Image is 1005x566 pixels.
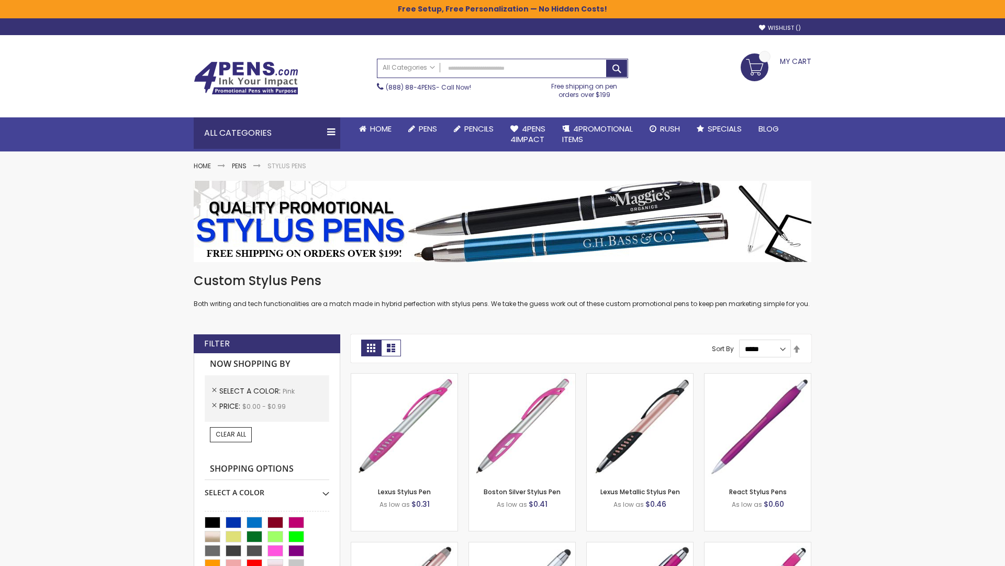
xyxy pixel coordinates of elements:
[759,24,801,32] a: Wishlist
[705,373,811,382] a: React Stylus Pens-Pink
[600,487,680,496] a: Lexus Metallic Stylus Pen
[194,61,298,95] img: 4Pens Custom Pens and Promotional Products
[645,499,666,509] span: $0.46
[587,374,693,480] img: Lexus Metallic Stylus Pen-Pink
[469,542,575,551] a: Silver Cool Grip Stylus Pen-Pink
[386,83,471,92] span: - Call Now!
[712,344,734,353] label: Sort By
[469,374,575,480] img: Boston Silver Stylus Pen-Pink
[361,340,381,356] strong: Grid
[283,387,295,396] span: Pink
[541,78,629,99] div: Free shipping on pen orders over $199
[502,117,554,151] a: 4Pens4impact
[194,161,211,170] a: Home
[205,480,329,498] div: Select A Color
[267,161,306,170] strong: Stylus Pens
[216,430,246,439] span: Clear All
[469,373,575,382] a: Boston Silver Stylus Pen-Pink
[529,499,548,509] span: $0.41
[194,117,340,149] div: All Categories
[383,63,435,72] span: All Categories
[411,499,430,509] span: $0.31
[484,487,561,496] a: Boston Silver Stylus Pen
[562,123,633,145] span: 4PROMOTIONAL ITEMS
[419,123,437,134] span: Pens
[232,161,247,170] a: Pens
[351,374,457,480] img: Lexus Stylus Pen-Pink
[729,487,787,496] a: React Stylus Pens
[205,353,329,375] strong: Now Shopping by
[379,500,410,509] span: As low as
[370,123,392,134] span: Home
[242,402,286,411] span: $0.00 - $0.99
[386,83,436,92] a: (888) 88-4PENS
[764,499,784,509] span: $0.60
[210,427,252,442] a: Clear All
[204,338,230,350] strong: Filter
[641,117,688,140] a: Rush
[377,59,440,77] a: All Categories
[705,374,811,480] img: React Stylus Pens-Pink
[497,500,527,509] span: As low as
[688,117,750,140] a: Specials
[351,373,457,382] a: Lexus Stylus Pen-Pink
[400,117,445,140] a: Pens
[708,123,742,134] span: Specials
[378,487,431,496] a: Lexus Stylus Pen
[613,500,644,509] span: As low as
[205,458,329,481] strong: Shopping Options
[554,117,641,151] a: 4PROMOTIONALITEMS
[758,123,779,134] span: Blog
[464,123,494,134] span: Pencils
[194,273,811,289] h1: Custom Stylus Pens
[510,123,545,145] span: 4Pens 4impact
[219,401,242,411] span: Price
[194,181,811,262] img: Stylus Pens
[750,117,787,140] a: Blog
[587,542,693,551] a: Metallic Cool Grip Stylus Pen-Pink
[351,117,400,140] a: Home
[705,542,811,551] a: Pearl Element Stylus Pens-Pink
[219,386,283,396] span: Select A Color
[194,273,811,309] div: Both writing and tech functionalities are a match made in hybrid perfection with stylus pens. We ...
[351,542,457,551] a: Lory Metallic Stylus Pen-Pink
[445,117,502,140] a: Pencils
[732,500,762,509] span: As low as
[587,373,693,382] a: Lexus Metallic Stylus Pen-Pink
[660,123,680,134] span: Rush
